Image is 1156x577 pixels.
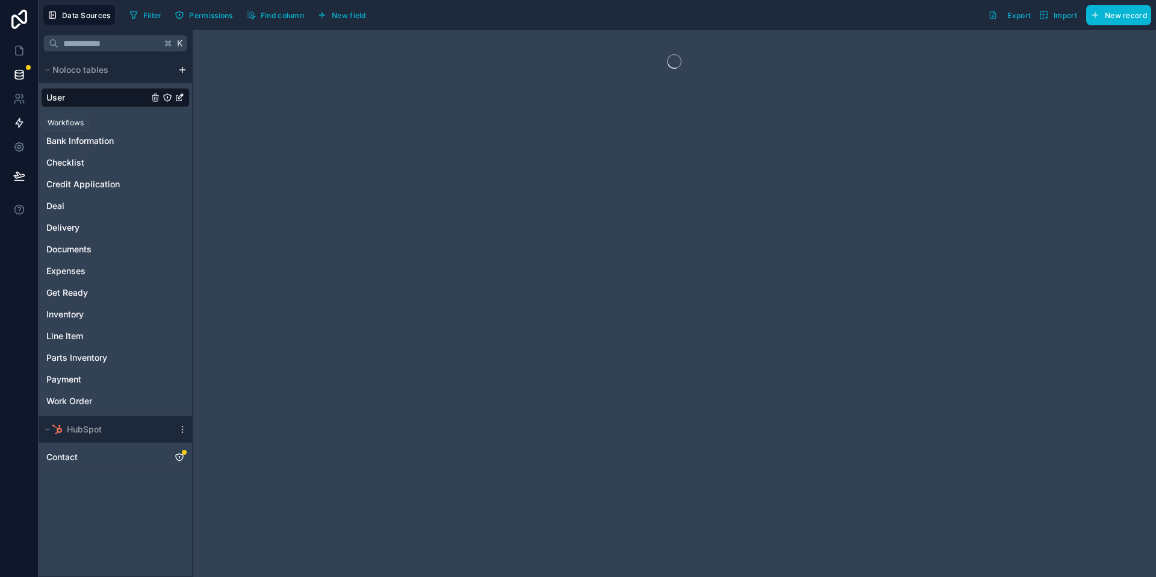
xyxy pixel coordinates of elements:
[1054,11,1077,20] span: Import
[170,6,237,24] button: Permissions
[1035,5,1081,25] button: Import
[1086,5,1151,25] button: New record
[170,6,241,24] a: Permissions
[984,5,1035,25] button: Export
[189,11,232,20] span: Permissions
[313,6,370,24] button: New field
[332,11,366,20] span: New field
[261,11,304,20] span: Find column
[1007,11,1031,20] span: Export
[43,5,115,25] button: Data Sources
[143,11,162,20] span: Filter
[48,118,84,128] div: Workflows
[62,11,111,20] span: Data Sources
[125,6,166,24] button: Filter
[242,6,308,24] button: Find column
[1081,5,1151,25] a: New record
[176,39,184,48] span: K
[1105,11,1147,20] span: New record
